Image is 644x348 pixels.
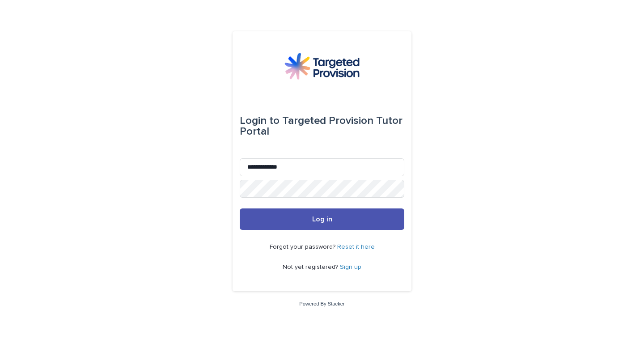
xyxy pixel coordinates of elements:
span: Login to [240,115,280,126]
a: Sign up [340,264,361,270]
a: Reset it here [337,244,375,250]
div: Targeted Provision Tutor Portal [240,108,404,144]
span: Log in [312,216,332,223]
button: Log in [240,208,404,230]
span: Not yet registered? [283,264,340,270]
a: Powered By Stacker [299,301,344,306]
span: Forgot your password? [270,244,337,250]
img: M5nRWzHhSzIhMunXDL62 [284,53,360,80]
